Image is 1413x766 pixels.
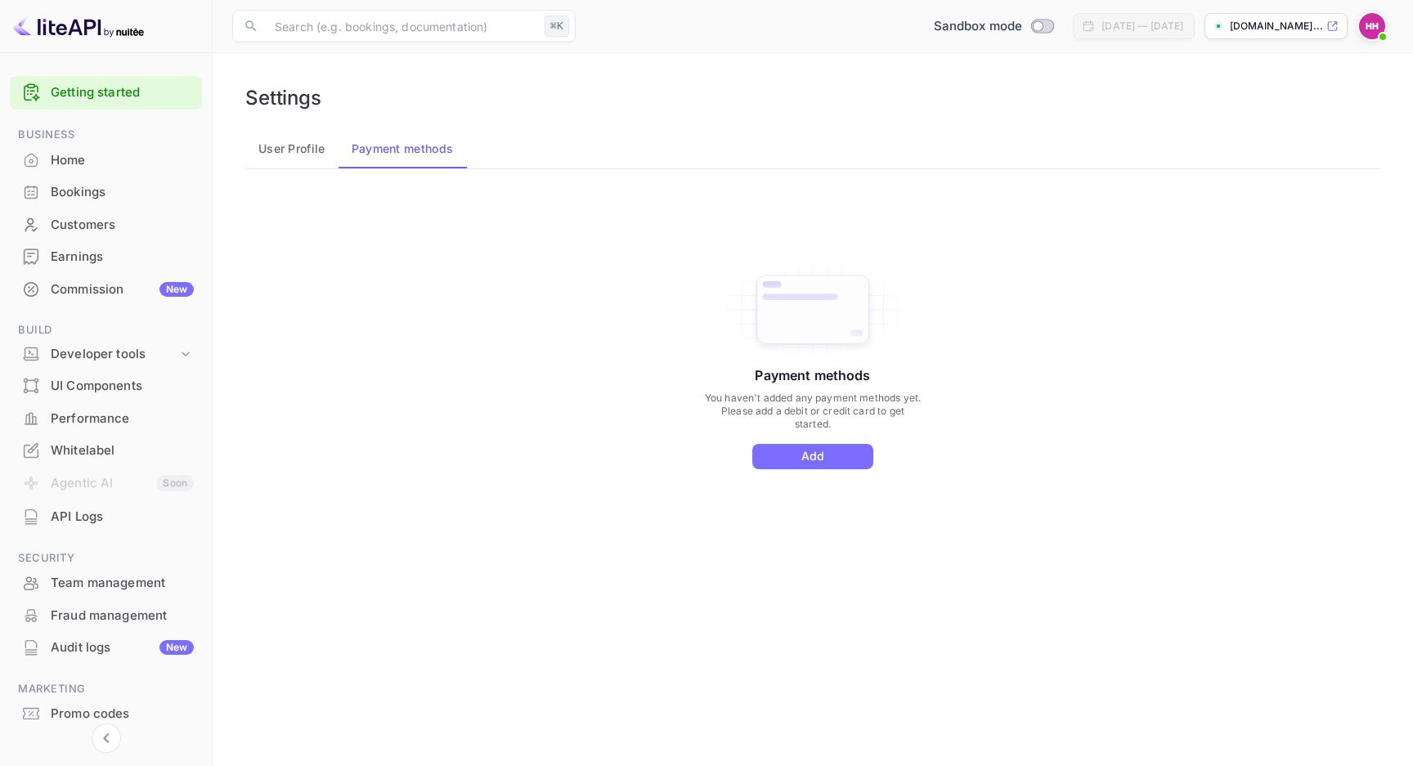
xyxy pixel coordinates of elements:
a: Bookings [10,177,202,207]
div: [DATE] — [DATE] [1101,19,1183,34]
div: UI Components [51,377,194,396]
div: API Logs [51,508,194,526]
div: Customers [10,209,202,241]
div: Team management [51,574,194,593]
div: API Logs [10,501,202,533]
div: Developer tools [10,340,202,369]
div: Performance [51,410,194,428]
div: New [159,640,194,655]
div: Bookings [10,177,202,208]
div: CommissionNew [10,274,202,306]
div: Earnings [10,241,202,273]
a: Earnings [10,241,202,271]
button: Add [752,444,873,469]
a: Team management [10,567,202,598]
div: Home [51,151,194,170]
img: Henrik Hansen [1359,13,1385,39]
button: Collapse navigation [92,723,121,753]
div: UI Components [10,370,202,402]
a: Audit logsNew [10,632,202,662]
span: Sandbox mode [934,17,1023,36]
div: Performance [10,403,202,435]
a: Performance [10,403,202,433]
div: account-settings tabs [245,129,1380,168]
a: UI Components [10,370,202,401]
a: Getting started [51,83,194,102]
a: CommissionNew [10,274,202,304]
div: Promo codes [51,705,194,723]
a: Promo codes [10,698,202,728]
div: New [159,282,194,297]
div: Team management [10,567,202,599]
div: Bookings [51,183,194,202]
div: Commission [51,280,194,299]
div: ⌘K [545,16,569,37]
p: Payment methods [755,365,870,385]
div: Fraud management [51,607,194,625]
button: User Profile [245,129,339,168]
div: Whitelabel [51,441,194,460]
div: Audit logsNew [10,632,202,664]
input: Search (e.g. bookings, documentation) [265,10,538,43]
div: Switch to Production mode [927,17,1061,36]
h6: Settings [245,86,321,110]
div: Fraud management [10,600,202,632]
span: Security [10,549,202,567]
div: Developer tools [51,345,177,364]
div: Home [10,145,202,177]
div: Earnings [51,248,194,267]
span: Business [10,126,202,144]
a: Fraud management [10,600,202,630]
span: Marketing [10,680,202,698]
img: LiteAPI logo [13,13,144,39]
button: Payment methods [339,129,467,168]
p: [DOMAIN_NAME]... [1230,19,1323,34]
div: Getting started [10,76,202,110]
div: Promo codes [10,698,202,730]
a: Customers [10,209,202,240]
div: Whitelabel [10,435,202,467]
img: Add Card [713,262,913,357]
div: Customers [51,216,194,235]
a: Whitelabel [10,435,202,465]
span: Build [10,321,202,339]
a: Home [10,145,202,175]
a: API Logs [10,501,202,531]
div: Audit logs [51,638,194,657]
p: You haven't added any payment methods yet. Please add a debit or credit card to get started. [702,392,922,431]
